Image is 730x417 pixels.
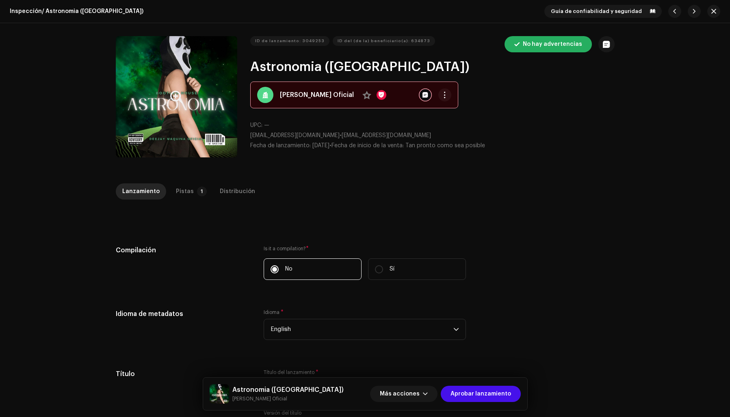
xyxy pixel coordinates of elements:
[264,123,269,128] span: —
[250,133,340,138] span: [EMAIL_ADDRESS][DOMAIN_NAME]
[405,143,485,148] span: Tan pronto como sea posible
[220,183,255,200] div: Distribución
[255,33,325,49] span: ID de lanzamiento: 3049253
[250,36,329,46] button: ID de lanzamiento: 3049253
[264,245,466,252] label: Is it a compilation?
[441,386,521,402] button: Aprobar lanzamiento
[122,183,160,200] div: Lanzamiento
[370,386,438,402] button: Más acciones
[380,386,420,402] span: Más acciones
[250,143,311,148] span: Fecha de lanzamiento:
[232,395,344,403] small: Astronomia (Bootleg House)
[271,319,453,340] span: English
[333,36,435,46] button: ID del (de la) beneficiario(a): 634873
[312,143,329,148] span: [DATE]
[250,59,615,75] h2: Astronomia ([GEOGRAPHIC_DATA])
[338,33,430,49] span: ID del (de la) beneficiario(a): 634873
[285,265,292,273] p: No
[342,133,431,138] span: [EMAIL_ADDRESS][DOMAIN_NAME]
[210,384,229,404] img: 62e4afad-c267-4d69-9b46-097325464ad3
[453,319,459,340] div: dropdown trigger
[250,143,331,148] span: •
[116,245,251,255] h5: Compilación
[197,187,207,196] p-badge: 1
[264,410,301,416] label: Versión del título
[250,131,615,140] p: •
[116,309,251,319] h5: Idioma de metadatos
[116,369,251,379] h5: Título
[451,386,511,402] span: Aprobar lanzamiento
[264,309,284,316] label: Idioma
[331,143,404,148] span: Fecha de inicio de la venta:
[280,90,354,100] strong: [PERSON_NAME] Oficial
[264,369,318,376] label: Título del lanzamiento
[116,36,237,157] button: Zoom Image
[176,183,194,200] div: Pistas
[250,123,262,128] span: UPC:
[390,265,394,273] p: Sí
[232,385,344,395] h5: Astronomia (Bootleg House)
